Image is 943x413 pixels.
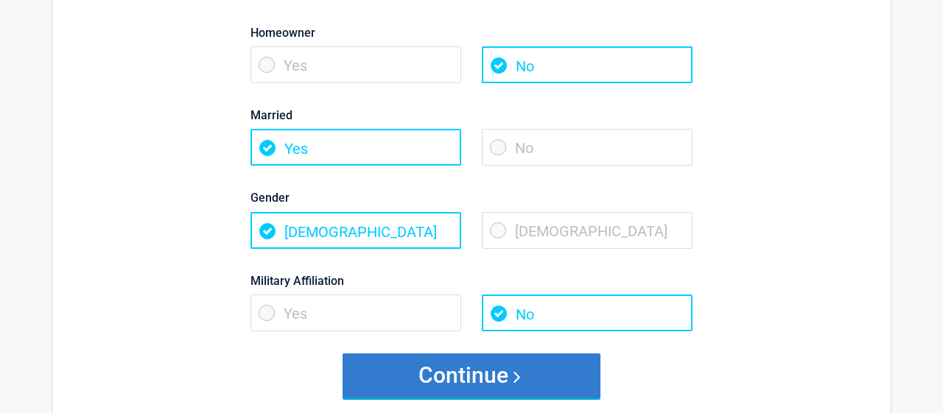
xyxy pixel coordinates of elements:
[250,23,693,43] label: Homeowner
[482,129,693,166] span: No
[250,212,461,249] span: [DEMOGRAPHIC_DATA]
[250,46,461,83] span: Yes
[343,353,600,398] button: Continue
[482,212,693,249] span: [DEMOGRAPHIC_DATA]
[250,294,461,331] span: Yes
[250,188,693,208] label: Gender
[250,129,461,166] span: Yes
[482,294,693,331] span: No
[250,271,693,291] label: Military Affiliation
[482,46,693,83] span: No
[250,105,693,125] label: Married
